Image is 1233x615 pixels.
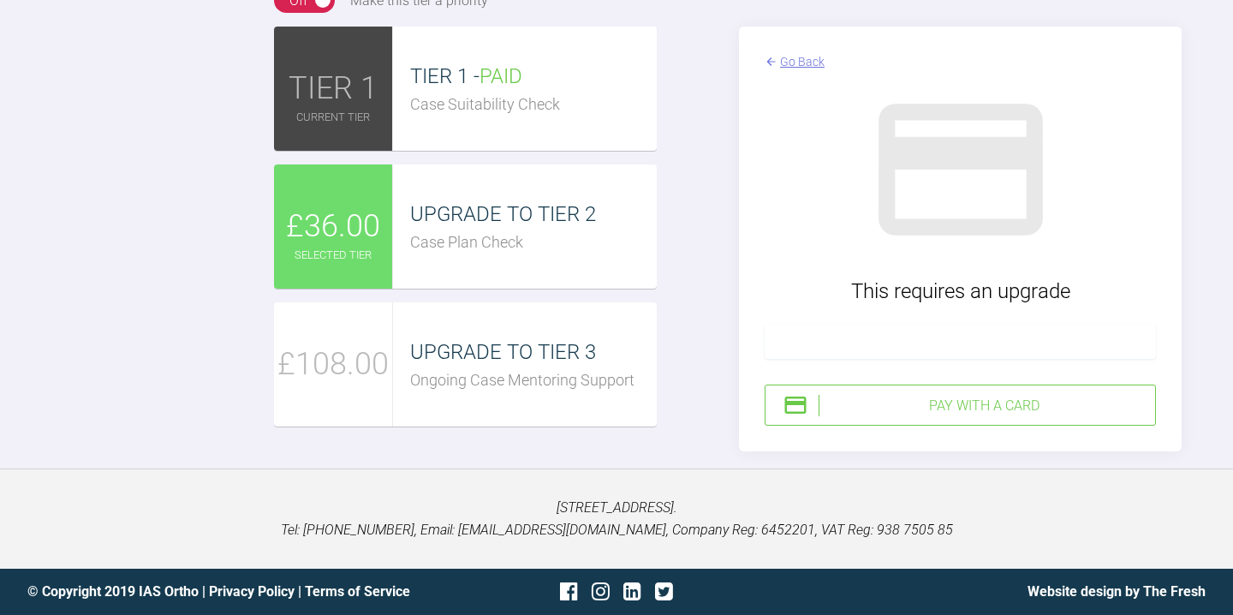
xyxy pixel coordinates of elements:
img: stripeGray.902526a8.svg [862,71,1059,268]
span: UPGRADE TO TIER 3 [410,340,596,364]
a: Terms of Service [305,583,410,600]
span: £108.00 [277,340,389,390]
div: Case Plan Check [410,230,657,255]
div: Pay with a Card [819,395,1148,417]
img: stripeIcon.ae7d7783.svg [783,392,808,418]
div: This requires an upgrade [765,275,1156,307]
span: £36.00 [286,202,380,252]
p: [STREET_ADDRESS]. Tel: [PHONE_NUMBER], Email: [EMAIL_ADDRESS][DOMAIN_NAME], Company Reg: 6452201,... [27,497,1206,540]
a: Website design by The Fresh [1027,583,1206,600]
div: Case Suitability Check [410,93,657,117]
span: TIER 1 [289,64,378,114]
span: UPGRADE TO TIER 2 [410,202,596,226]
a: Privacy Policy [209,583,295,600]
span: PAID [479,64,522,88]
div: Go Back [780,52,825,71]
iframe: Secure card payment input frame [776,334,1145,350]
div: Ongoing Case Mentoring Support [410,368,657,393]
div: © Copyright 2019 IAS Ortho | | [27,581,420,603]
img: arrowBack.f0745bb9.svg [765,52,777,71]
span: TIER 1 - [410,64,522,88]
